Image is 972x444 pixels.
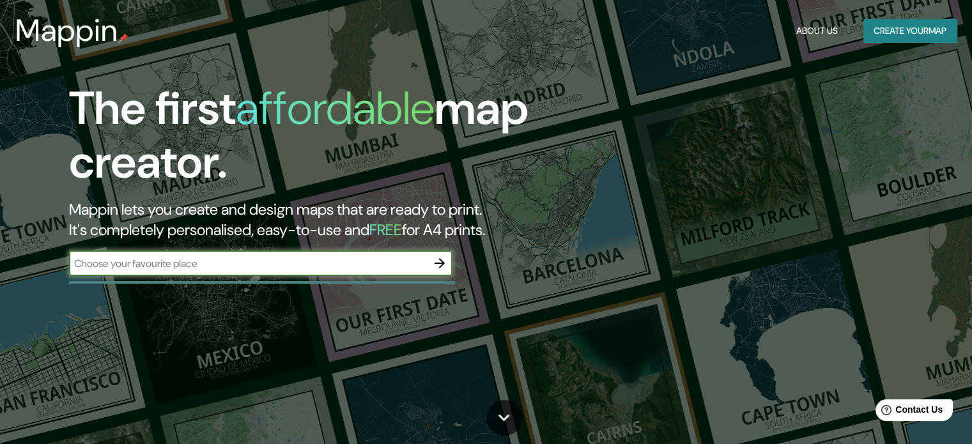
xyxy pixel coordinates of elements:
iframe: Help widget launcher [858,394,958,430]
img: mappin-pin [118,33,128,43]
button: About Us [791,19,843,43]
h1: affordable [236,79,435,138]
h2: Mappin lets you create and design maps that are ready to print. It's completely personalised, eas... [69,199,555,240]
h3: Mappin [15,13,118,49]
h1: The first map creator. [69,82,555,199]
button: Create yourmap [863,19,957,43]
h5: FREE [369,220,402,240]
input: Choose your favourite place [69,256,427,271]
